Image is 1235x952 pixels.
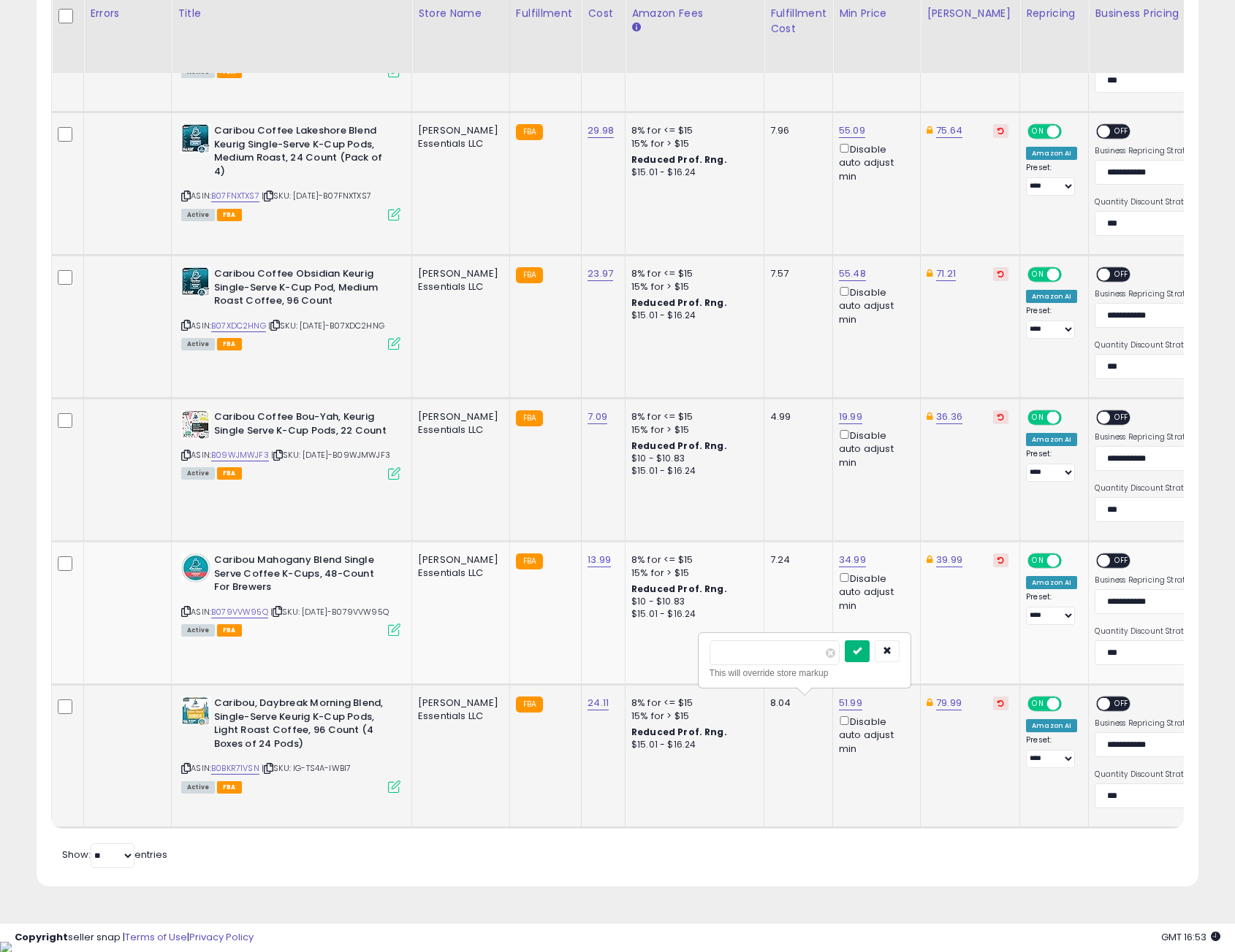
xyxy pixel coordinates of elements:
[270,606,389,618] span: | SKU: [DATE]-B079VVW95Q
[181,410,210,439] img: 51YEST6xgWL._SL40_.jpg
[181,209,215,221] span: All listings currently available for purchase on Amazon
[181,553,400,634] div: ASIN:
[262,762,351,774] span: | SKU: IG-TS4A-IWBI7
[211,190,259,202] a: B07FNXTXS7
[214,553,392,598] b: Caribou Mahogany Blend Single Serve Coffee K-Cups, 48-Count For Brewers
[588,553,611,567] a: 13.99
[631,21,640,34] small: Amazon Fees.
[181,124,210,153] img: 51gDwU3tdUL._SL40_.jpg
[588,123,614,138] a: 29.98
[1111,269,1134,281] span: OFF
[631,453,753,465] div: $10 - $10.83
[936,696,962,710] a: 79.99
[217,624,242,637] span: FBA
[631,596,753,608] div: $10 - $10.83
[839,427,909,469] div: Disable auto adjust min
[1029,698,1047,710] span: ON
[217,338,242,350] span: FBA
[588,6,619,21] div: Cost
[1095,483,1201,494] label: Quantity Discount Strategy:
[181,410,400,478] div: ASIN:
[1026,576,1077,589] div: Amazon AI
[839,553,866,567] a: 34.99
[1029,269,1047,281] span: ON
[125,930,187,944] a: Terms of Use
[214,267,392,312] b: Caribou Coffee Obsidian Keurig Single-Serve K-Cup Pod, Medium Roast Coffee, 96 Count
[839,123,865,138] a: 55.09
[418,6,503,21] div: Store Name
[1095,197,1201,207] label: Quantity Discount Strategy:
[189,930,254,944] a: Privacy Policy
[1095,146,1201,156] label: Business Repricing Strategy:
[936,123,962,138] a: 75.64
[631,6,758,21] div: Amazon Fees
[631,310,753,322] div: $15.01 - $16.24
[631,280,753,293] div: 15% for > $15
[770,6,826,37] div: Fulfillment Cost
[178,6,406,21] div: Title
[181,267,400,348] div: ASIN:
[1111,126,1134,138] span: OFF
[839,6,914,21] div: Min Price
[1026,290,1077,303] div: Amazon AI
[1029,126,1047,138] span: ON
[631,439,727,452] b: Reduced Prof. Rng.
[516,124,543,140] small: FBA
[181,267,210,296] img: 51NXQCUGjBL._SL40_.jpg
[1095,769,1201,780] label: Quantity Discount Strategy:
[271,449,390,461] span: | SKU: [DATE]-B09WJMWJF3
[631,608,753,621] div: $15.01 - $16.24
[1095,718,1201,729] label: Business Repricing Strategy:
[839,696,862,710] a: 51.99
[62,848,167,861] span: Show: entries
[211,606,268,618] a: B079VVW95Q
[211,320,266,332] a: B07XDC2HNG
[418,696,498,723] div: [PERSON_NAME] Essentials LLC
[268,320,384,331] span: | SKU: [DATE]-B07XDC2HNG
[181,338,215,350] span: All listings currently available for purchase on Amazon
[839,713,909,756] div: Disable auto adjust min
[588,410,607,424] a: 7.09
[1060,126,1083,138] span: OFF
[710,666,900,680] div: This will override store markup
[1026,306,1077,339] div: Preset:
[214,696,392,754] b: Caribou, Daybreak Morning Blend, Single-Serve Keurig K-Cup Pods, Light Roast Coffee, 96 Count (4 ...
[418,553,498,580] div: [PERSON_NAME] Essentials LLC
[631,124,753,137] div: 8% for <= $15
[631,726,727,738] b: Reduced Prof. Rng.
[927,6,1014,21] div: [PERSON_NAME]
[181,696,210,726] img: 51rgFQ20nvL._SL40_.jpg
[1095,289,1201,299] label: Business Repricing Strategy:
[1026,147,1077,160] div: Amazon AI
[631,583,727,595] b: Reduced Prof. Rng.
[1026,735,1077,768] div: Preset:
[631,423,753,437] div: 15% for > $15
[1095,340,1201,350] label: Quantity Discount Strategy:
[181,781,215,794] span: All listings currently available for purchase on Amazon
[181,467,215,480] span: All listings currently available for purchase on Amazon
[211,449,269,461] a: B09WJMWJF3
[936,553,962,567] a: 39.99
[1095,626,1201,637] label: Quantity Discount Strategy:
[1060,555,1083,567] span: OFF
[181,624,215,637] span: All listings currently available for purchase on Amazon
[418,410,498,437] div: [PERSON_NAME] Essentials LLC
[1029,412,1047,424] span: ON
[516,267,543,283] small: FBA
[839,266,866,281] a: 55.48
[516,696,543,713] small: FBA
[1161,930,1220,944] span: 2025-09-16 16:53 GMT
[770,696,821,710] div: 8.04
[936,266,956,281] a: 71.21
[516,553,543,569] small: FBA
[1060,698,1083,710] span: OFF
[181,553,210,583] img: 41pLz9hcXCL._SL40_.jpg
[1026,6,1082,21] div: Repricing
[1026,719,1077,732] div: Amazon AI
[770,410,821,423] div: 4.99
[1060,269,1083,281] span: OFF
[1060,412,1083,424] span: OFF
[181,696,400,791] div: ASIN:
[211,762,259,775] a: B0BKR71VSN
[418,124,498,150] div: [PERSON_NAME] Essentials LLC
